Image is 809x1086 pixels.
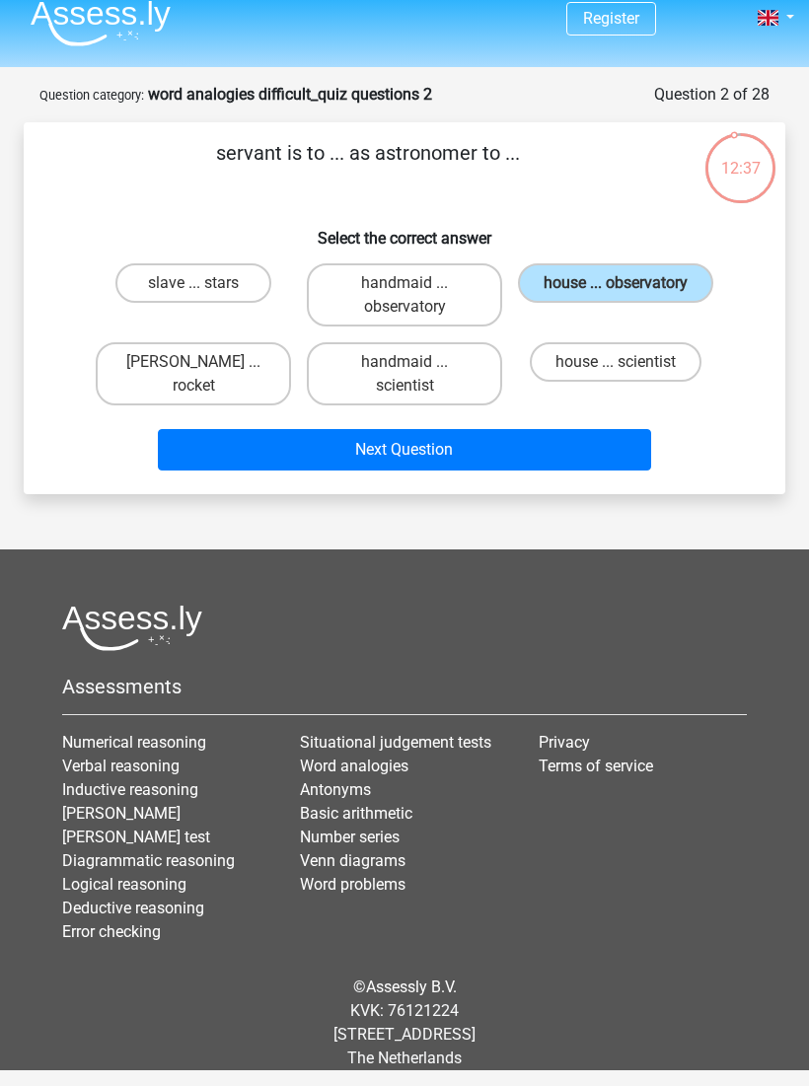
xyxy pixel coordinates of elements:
[55,138,680,197] p: servant is to ... as astronomer to ...
[62,780,198,799] a: Inductive reasoning
[300,875,405,894] a: Word problems
[539,733,590,752] a: Privacy
[62,922,161,941] a: Error checking
[148,85,432,104] strong: word analogies difficult_quiz questions 2
[62,733,206,752] a: Numerical reasoning
[62,605,202,651] img: Assessly logo
[115,263,271,303] label: slave ... stars
[62,675,747,698] h5: Assessments
[39,88,144,103] small: Question category:
[62,851,235,870] a: Diagrammatic reasoning
[300,804,412,823] a: Basic arithmetic
[300,733,491,752] a: Situational judgement tests
[583,9,639,28] a: Register
[96,342,291,405] label: [PERSON_NAME] ... rocket
[55,213,754,248] h6: Select the correct answer
[300,851,405,870] a: Venn diagrams
[62,804,210,846] a: [PERSON_NAME] [PERSON_NAME] test
[62,899,204,917] a: Deductive reasoning
[307,263,502,326] label: handmaid ... observatory
[530,342,701,382] label: house ... scientist
[654,83,770,107] div: Question 2 of 28
[300,757,408,775] a: Word analogies
[307,342,502,405] label: handmaid ... scientist
[539,757,653,775] a: Terms of service
[300,780,371,799] a: Antonyms
[300,828,400,846] a: Number series
[518,263,713,303] label: house ... observatory
[158,429,652,471] button: Next Question
[703,131,777,181] div: 12:37
[62,757,180,775] a: Verbal reasoning
[62,875,186,894] a: Logical reasoning
[47,960,762,1086] div: © KVK: 76121224 [STREET_ADDRESS] The Netherlands
[366,977,457,996] a: Assessly B.V.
